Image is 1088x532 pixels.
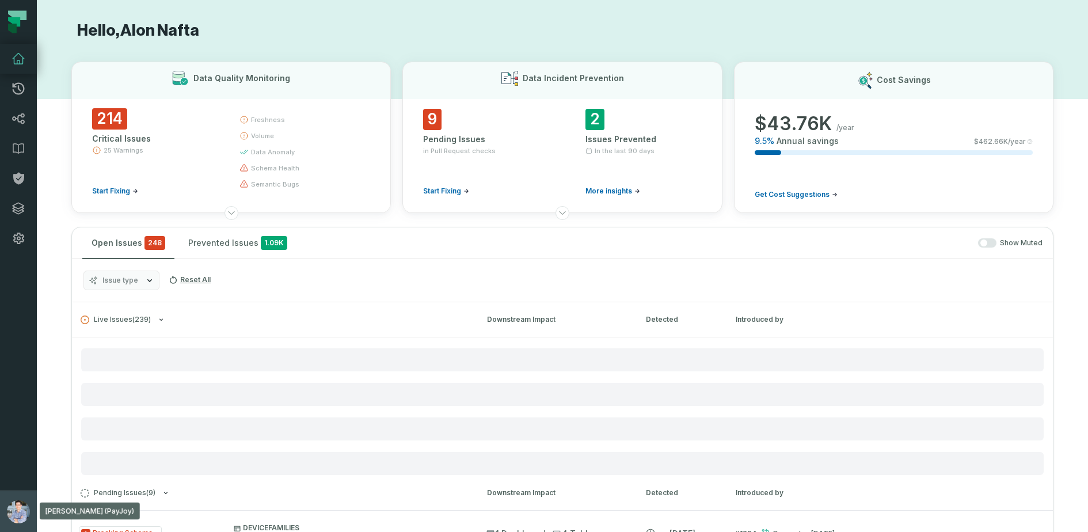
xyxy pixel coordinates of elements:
[104,146,143,155] span: 25 Warnings
[523,73,624,84] h3: Data Incident Prevention
[251,164,299,173] span: schema health
[646,488,715,498] div: Detected
[423,187,461,196] span: Start Fixing
[301,238,1043,248] div: Show Muted
[179,227,296,259] button: Prevented Issues
[487,488,625,498] div: Downstream Impact
[7,500,30,523] img: avatar of Alon Nafta
[836,123,854,132] span: /year
[83,271,159,290] button: Issue type
[251,131,274,140] span: volume
[423,187,469,196] a: Start Fixing
[261,236,287,250] span: 1.09K
[595,146,655,155] span: In the last 90 days
[423,134,539,145] div: Pending Issues
[755,190,838,199] a: Get Cost Suggestions
[736,314,839,325] div: Introduced by
[734,62,1053,213] button: Cost Savings$43.76K/year9.5%Annual savings$462.66K/yearGet Cost Suggestions
[71,21,1053,41] h1: Hello, Alon Nafta
[487,314,625,325] div: Downstream Impact
[777,135,839,147] span: Annual savings
[736,488,839,498] div: Introduced by
[755,135,774,147] span: 9.5 %
[144,236,165,250] span: critical issues and errors combined
[402,62,722,213] button: Data Incident Prevention9Pending Issuesin Pull Request checksStart Fixing2Issues PreventedIn the ...
[251,115,285,124] span: freshness
[646,314,715,325] div: Detected
[81,489,155,497] span: Pending Issues ( 9 )
[81,489,466,497] button: Pending Issues(9)
[164,271,215,289] button: Reset All
[72,337,1053,475] div: Live Issues(239)
[71,62,391,213] button: Data Quality Monitoring214Critical Issues25 WarningsStart Fixingfreshnessvolumedata anomalyschema...
[82,227,174,259] button: Open Issues
[585,187,640,196] a: More insights
[81,316,151,324] span: Live Issues ( 239 )
[40,503,140,520] div: [PERSON_NAME] (PayJoy)
[92,108,127,130] span: 214
[585,134,702,145] div: Issues Prevented
[585,187,632,196] span: More insights
[423,146,496,155] span: in Pull Request checks
[92,187,138,196] a: Start Fixing
[755,190,830,199] span: Get Cost Suggestions
[755,112,832,135] span: $ 43.76K
[974,137,1026,146] span: $ 462.66K /year
[92,187,130,196] span: Start Fixing
[423,109,442,130] span: 9
[251,180,299,189] span: semantic bugs
[193,73,290,84] h3: Data Quality Monitoring
[81,316,466,324] button: Live Issues(239)
[585,109,604,130] span: 2
[92,133,219,145] div: Critical Issues
[102,276,138,285] span: Issue type
[877,74,931,86] h3: Cost Savings
[251,147,295,157] span: data anomaly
